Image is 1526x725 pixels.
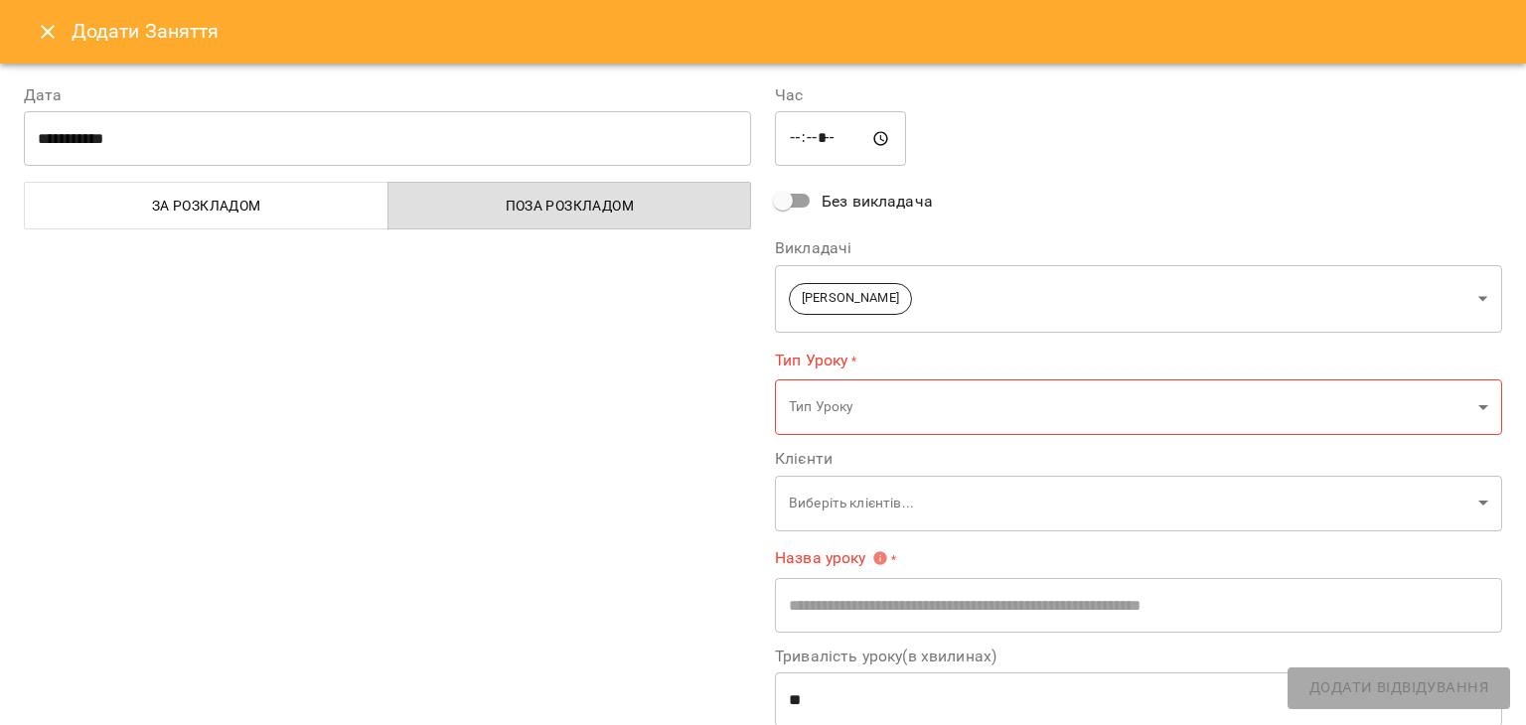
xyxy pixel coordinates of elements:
[387,182,752,229] button: Поза розкладом
[24,87,751,103] label: Дата
[775,349,1502,371] label: Тип Уроку
[872,550,888,566] svg: Вкажіть назву уроку або виберіть клієнтів
[775,451,1502,467] label: Клієнти
[24,8,72,56] button: Close
[24,182,388,229] button: За розкладом
[789,494,1470,513] p: Виберіть клієнтів...
[37,194,377,217] span: За розкладом
[789,397,1470,417] p: Тип Уроку
[775,649,1502,664] label: Тривалість уроку(в хвилинах)
[775,264,1502,333] div: [PERSON_NAME]
[775,550,888,566] span: Назва уроку
[775,87,1502,103] label: Час
[72,16,1502,47] h6: Додати Заняття
[790,289,911,308] span: [PERSON_NAME]
[775,379,1502,436] div: Тип Уроку
[822,190,933,214] span: Без викладача
[400,194,740,217] span: Поза розкладом
[775,240,1502,256] label: Викладачі
[775,475,1502,531] div: Виберіть клієнтів...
